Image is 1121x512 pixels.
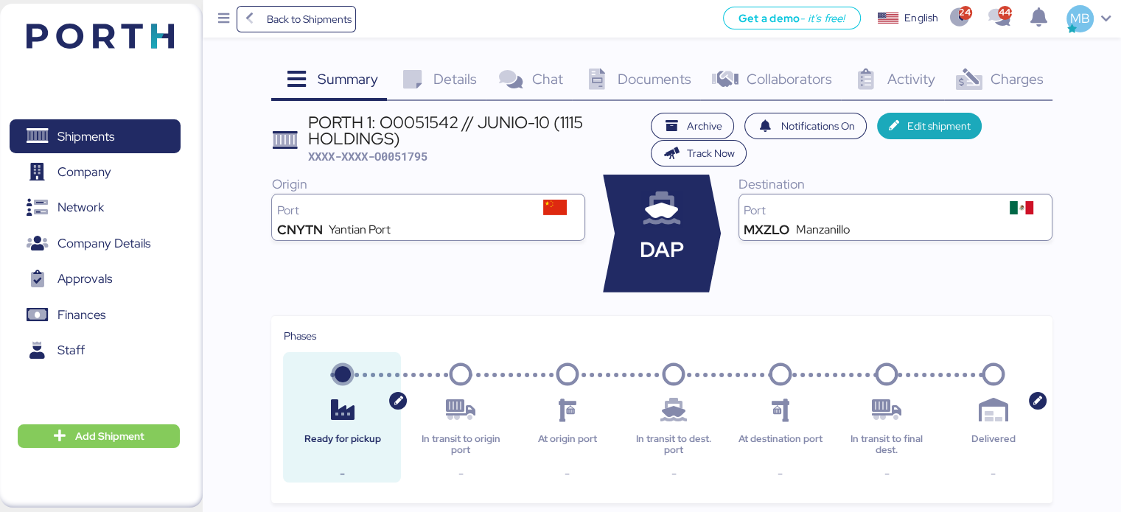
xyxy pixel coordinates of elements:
[308,114,643,147] div: PORTH 1: O0051542 // JUNIO-10 (1115 HOLDINGS)
[433,69,477,88] span: Details
[295,465,389,483] div: -
[295,434,389,455] div: Ready for pickup
[413,434,508,455] div: In transit to origin port
[946,465,1041,483] div: -
[10,191,181,225] a: Network
[520,434,614,455] div: At origin port
[75,427,144,445] span: Add Shipment
[212,7,237,32] button: Menu
[733,465,828,483] div: -
[877,113,982,139] button: Edit shipment
[57,233,150,254] span: Company Details
[10,227,181,261] a: Company Details
[520,465,614,483] div: -
[744,205,996,217] div: Port
[733,434,828,455] div: At destination port
[318,69,378,88] span: Summary
[57,340,85,361] span: Staff
[57,268,112,290] span: Approvals
[10,298,181,332] a: Finances
[687,144,735,162] span: Track Now
[57,197,104,218] span: Network
[626,434,721,455] div: In transit to dest. port
[781,117,855,135] span: Notifications On
[738,175,1052,194] div: Destination
[329,224,391,236] div: Yantian Port
[57,126,114,147] span: Shipments
[904,10,938,26] div: English
[57,304,105,326] span: Finances
[531,69,562,88] span: Chat
[747,69,832,88] span: Collaborators
[10,155,181,189] a: Company
[744,224,789,236] div: MXZLO
[57,161,111,183] span: Company
[907,117,970,135] span: Edit shipment
[276,224,322,236] div: CNYTN
[687,117,722,135] span: Archive
[839,434,934,455] div: In transit to final dest.
[887,69,935,88] span: Activity
[626,465,721,483] div: -
[18,424,180,448] button: Add Shipment
[1070,9,1090,28] span: MB
[651,140,747,166] button: Track Now
[839,465,934,483] div: -
[651,113,735,139] button: Archive
[10,334,181,368] a: Staff
[640,234,684,266] span: DAP
[413,465,508,483] div: -
[796,224,850,236] div: Manzanillo
[10,119,181,153] a: Shipments
[10,262,181,296] a: Approvals
[618,69,691,88] span: Documents
[308,149,427,164] span: XXXX-XXXX-O0051795
[990,69,1043,88] span: Charges
[276,205,529,217] div: Port
[266,10,351,28] span: Back to Shipments
[237,6,357,32] a: Back to Shipments
[283,328,1040,344] div: Phases
[744,113,867,139] button: Notifications On
[271,175,585,194] div: Origin
[946,434,1041,455] div: Delivered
